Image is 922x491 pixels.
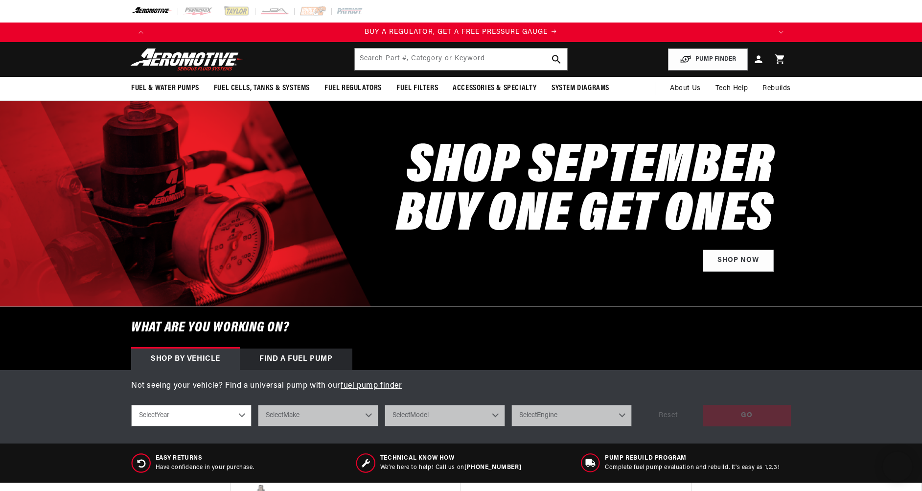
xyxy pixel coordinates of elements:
[355,48,567,70] input: Search by Part Number, Category or Keyword
[128,48,250,71] img: Aeromotive
[464,465,521,470] a: [PHONE_NUMBER]
[107,23,815,42] slideshow-component: Translation missing: en.sections.announcements.announcement_bar
[380,464,521,472] p: We’re here to help! Call us on
[715,83,748,94] span: Tech Help
[668,48,748,70] button: PUMP FINDER
[131,349,240,370] div: Shop by vehicle
[131,405,252,426] select: Year
[544,77,617,100] summary: System Diagrams
[156,454,254,463] span: Easy Returns
[396,83,438,94] span: Fuel Filters
[445,77,544,100] summary: Accessories & Specialty
[755,77,798,100] summary: Rebuilds
[453,83,537,94] span: Accessories & Specialty
[107,307,815,349] h6: What are you working on?
[240,349,352,370] div: Find a Fuel Pump
[131,83,199,94] span: Fuel & Water Pumps
[258,405,378,426] select: Make
[396,143,774,240] h2: SHOP SEPTEMBER BUY ONE GET ONES
[771,23,791,42] button: Translation missing: en.sections.announcements.next_announcement
[341,382,402,390] a: fuel pump finder
[151,27,771,38] div: 1 of 4
[703,250,774,272] a: Shop Now
[670,85,701,92] span: About Us
[365,28,548,36] span: BUY A REGULATOR, GET A FREE PRESSURE GAUGE
[511,405,632,426] select: Engine
[324,83,382,94] span: Fuel Regulators
[207,77,317,100] summary: Fuel Cells, Tanks & Systems
[317,77,389,100] summary: Fuel Regulators
[131,380,791,393] p: Not seeing your vehicle? Find a universal pump with our
[389,77,445,100] summary: Fuel Filters
[131,23,151,42] button: Translation missing: en.sections.announcements.previous_announcement
[151,27,771,38] a: BUY A REGULATOR, GET A FREE PRESSURE GAUGE
[124,77,207,100] summary: Fuel & Water Pumps
[663,77,708,100] a: About Us
[605,454,780,463] span: Pump Rebuild program
[605,464,780,472] p: Complete fuel pump evaluation and rebuild. It's easy as 1,2,3!
[546,48,567,70] button: search button
[552,83,609,94] span: System Diagrams
[708,77,755,100] summary: Tech Help
[380,454,521,463] span: Technical Know How
[151,27,771,38] div: Announcement
[385,405,505,426] select: Model
[156,464,254,472] p: Have confidence in your purchase.
[762,83,791,94] span: Rebuilds
[214,83,310,94] span: Fuel Cells, Tanks & Systems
